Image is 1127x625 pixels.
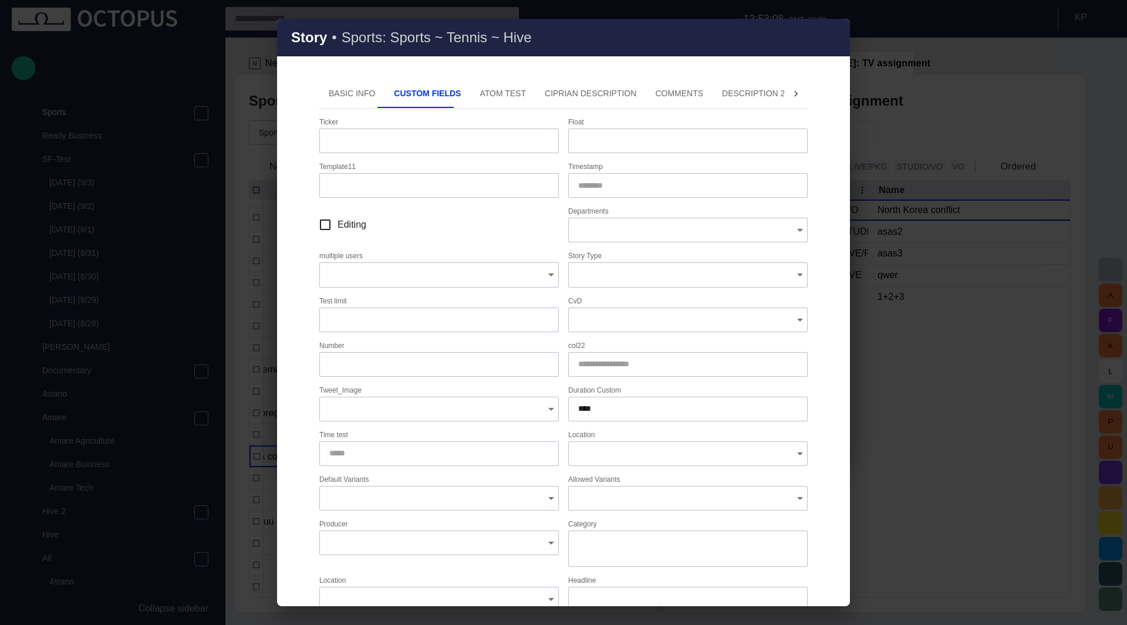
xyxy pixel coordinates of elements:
[568,385,621,395] label: Duration Custom
[543,490,559,506] button: Open
[792,312,808,328] button: Open
[319,430,348,440] label: Time test
[568,475,620,485] label: Allowed Variants
[319,519,348,529] label: Producer
[277,19,850,56] div: Story
[792,490,808,506] button: Open
[319,576,346,586] label: Location
[319,340,345,350] label: Number
[319,475,369,485] label: Default Variants
[792,266,808,283] button: Open
[568,576,596,586] label: Headline
[568,519,597,529] label: Category
[543,535,559,551] button: Open
[342,29,532,46] h3: Sports: Sports ~ Tennis ~ Hive
[568,251,602,261] label: Story Type
[470,80,535,108] button: ATOM Test
[792,445,808,462] button: Open
[332,29,336,46] h3: •
[543,401,559,417] button: Open
[543,266,559,283] button: Open
[319,385,362,395] label: Tweet_Image
[568,430,595,440] label: Location
[277,19,850,606] div: Story
[291,29,327,46] h2: Story
[568,340,585,350] label: col22
[535,80,646,108] button: Ciprian description
[713,80,794,108] button: Description 2
[792,222,808,238] button: Open
[319,80,384,108] button: Basic Info
[543,591,559,607] button: Open
[338,218,366,232] span: Editing
[319,296,347,306] label: Test limit
[319,117,338,127] label: Ticker
[568,162,603,172] label: Timestamp
[319,162,356,172] label: Template11
[384,80,470,108] button: Custom Fields
[319,251,363,261] label: multiple users
[646,80,713,108] button: Comments
[568,296,582,306] label: CvD
[568,207,609,217] label: Departments
[568,117,584,127] label: Float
